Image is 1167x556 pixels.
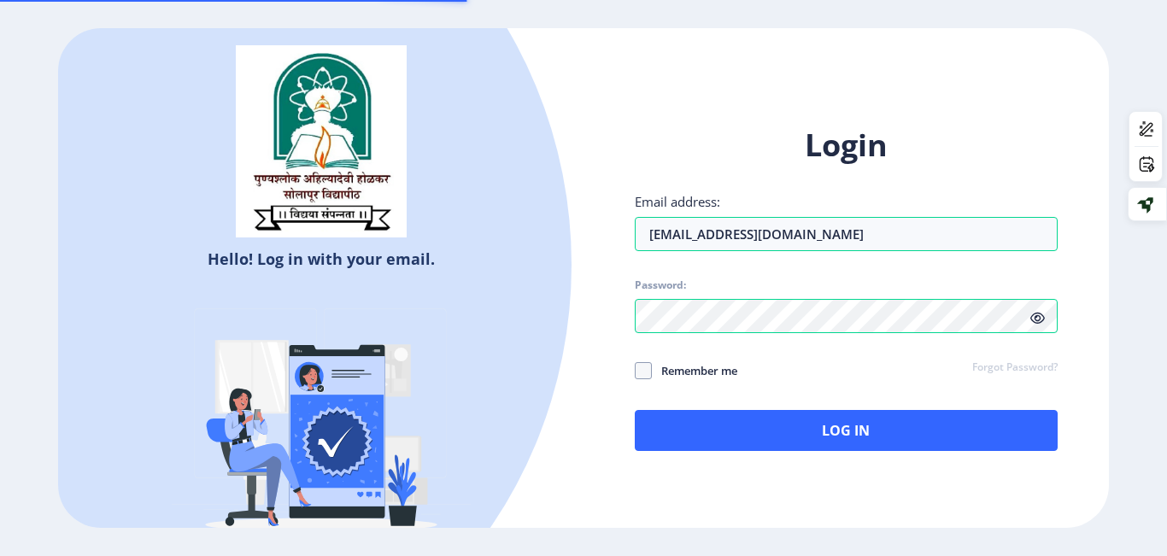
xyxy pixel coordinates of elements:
label: Password: [635,278,686,292]
label: Email address: [635,193,720,210]
span: Remember me [652,360,737,381]
a: Forgot Password? [972,360,1058,376]
button: Log In [635,410,1058,451]
input: Email address [635,217,1058,251]
img: sulogo.png [236,45,407,238]
h1: Login [635,125,1058,166]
